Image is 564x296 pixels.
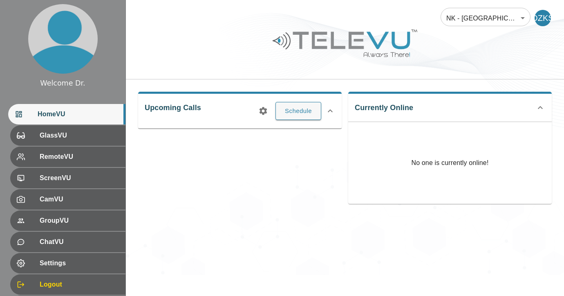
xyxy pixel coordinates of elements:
[10,274,125,295] div: Logout
[10,253,125,273] div: Settings
[10,189,125,210] div: CamVU
[411,122,488,204] p: No one is currently online!
[40,280,119,289] span: Logout
[271,26,419,60] img: Logo
[10,168,125,188] div: ScreenVU
[40,78,85,88] div: Welcome Dr.
[40,152,119,162] span: RemoteVU
[10,147,125,167] div: RemoteVU
[40,216,119,226] span: GroupVU
[40,258,119,268] span: Settings
[40,173,119,183] span: ScreenVU
[40,237,119,247] span: ChatVU
[10,125,125,146] div: GlassVU
[8,104,125,124] div: HomeVU
[40,131,119,140] span: GlassVU
[10,232,125,252] div: ChatVU
[275,102,321,120] button: Schedule
[441,7,530,29] div: NK - [GEOGRAPHIC_DATA]
[38,109,119,119] span: HomeVU
[40,194,119,204] span: CamVU
[28,4,98,74] img: profile.png
[535,10,551,26] div: DZKS
[10,210,125,231] div: GroupVU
